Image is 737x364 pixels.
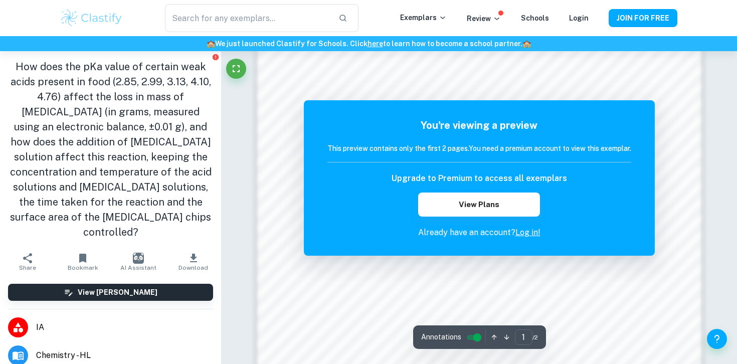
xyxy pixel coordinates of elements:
a: Schools [521,14,549,22]
button: Fullscreen [226,59,246,79]
button: JOIN FOR FREE [609,9,677,27]
h6: Upgrade to Premium to access all exemplars [392,172,567,185]
span: 🏫 [207,40,215,48]
a: Login [569,14,589,22]
h6: View [PERSON_NAME] [78,287,157,298]
span: Chemistry - HL [36,349,213,361]
button: AI Assistant [111,248,166,276]
button: View [PERSON_NAME] [8,284,213,301]
span: / 2 [532,333,538,342]
button: Help and Feedback [707,329,727,349]
span: Download [178,264,208,271]
input: Search for any exemplars... [165,4,330,32]
span: AI Assistant [120,264,156,271]
button: Report issue [212,53,219,61]
a: Log in! [515,228,540,237]
span: Bookmark [68,264,98,271]
h1: How does the pKa value of certain weak acids present in food (2.85, 2.99, 3.13, 4.10, 4.76) affec... [8,59,213,240]
a: here [367,40,383,48]
p: Exemplars [400,12,447,23]
p: Already have an account? [327,227,631,239]
span: IA [36,321,213,333]
button: Bookmark [55,248,110,276]
img: Clastify logo [60,8,123,28]
button: View Plans [418,193,539,217]
span: Annotations [421,332,461,342]
h6: We just launched Clastify for Schools. Click to learn how to become a school partner. [2,38,735,49]
button: Download [166,248,221,276]
p: Review [467,13,501,24]
span: 🏫 [522,40,531,48]
h6: This preview contains only the first 2 pages. You need a premium account to view this exemplar. [327,143,631,154]
img: AI Assistant [133,253,144,264]
span: Share [19,264,36,271]
h5: You're viewing a preview [327,118,631,133]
